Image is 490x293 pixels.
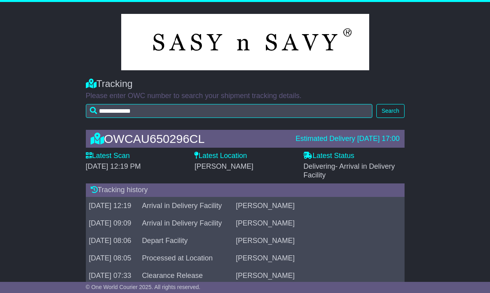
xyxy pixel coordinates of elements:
span: Delivering [303,162,395,179]
div: Estimated Delivery [DATE] 17:00 [296,135,400,143]
label: Latest Status [303,152,354,160]
div: OWCAU650296CL [87,132,292,145]
div: Tracking history [86,183,405,197]
span: © One World Courier 2025. All rights reserved. [86,284,201,290]
td: Clearance Release [139,267,232,284]
button: Search [376,104,404,118]
td: [PERSON_NAME] [232,232,404,249]
td: [PERSON_NAME] [232,249,404,267]
span: - Arrival in Delivery Facility [303,162,395,179]
span: [PERSON_NAME] [194,162,253,170]
label: Latest Scan [86,152,130,160]
td: Depart Facility [139,232,232,249]
td: Arrival in Delivery Facility [139,197,232,214]
td: [DATE] 08:05 [86,249,139,267]
div: Tracking [86,78,405,90]
td: Arrival in Delivery Facility [139,214,232,232]
p: Please enter OWC number to search your shipment tracking details. [86,92,405,100]
span: [DATE] 12:19 PM [86,162,141,170]
td: [PERSON_NAME] [232,214,404,232]
td: [DATE] 12:19 [86,197,139,214]
td: [PERSON_NAME] [232,267,404,284]
td: [DATE] 08:06 [86,232,139,249]
label: Latest Location [194,152,247,160]
td: [DATE] 09:09 [86,214,139,232]
td: Processed at Location [139,249,232,267]
td: [PERSON_NAME] [232,197,404,214]
img: GetCustomerLogo [121,14,369,70]
td: [DATE] 07:33 [86,267,139,284]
